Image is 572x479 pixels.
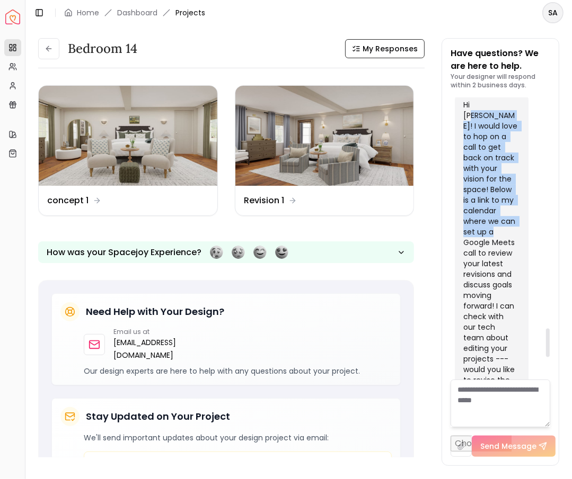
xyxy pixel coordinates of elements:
[86,304,224,319] h5: Need Help with Your Design?
[542,2,564,23] button: SA
[38,241,414,263] button: How was your Spacejoy Experience?Feeling terribleFeeling badFeeling goodFeeling awesome
[77,7,99,18] a: Home
[39,86,217,186] img: concept 1
[235,86,414,186] img: Revision 1
[363,43,418,54] span: My Responses
[451,73,550,89] p: Your designer will respond within 2 business days.
[113,336,176,361] a: [EMAIL_ADDRESS][DOMAIN_NAME]
[64,7,205,18] nav: breadcrumb
[86,409,230,424] h5: Stay Updated on Your Project
[38,85,218,216] a: concept 1concept 1
[5,10,20,24] img: Spacejoy Logo
[235,85,415,216] a: Revision 1Revision 1
[175,7,205,18] span: Projects
[84,366,392,376] p: Our design experts are here to help with any questions about your project.
[5,10,20,24] a: Spacejoy
[47,246,201,259] p: How was your Spacejoy Experience?
[68,40,137,57] h3: Bedroom 14
[84,432,392,443] p: We'll send important updates about your design project via email:
[117,7,157,18] a: Dashboard
[543,3,562,22] span: SA
[345,39,425,58] button: My Responses
[47,194,89,207] dd: concept 1
[113,328,176,336] p: Email us at
[451,47,550,73] p: Have questions? We are here to help.
[244,194,284,207] dd: Revision 1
